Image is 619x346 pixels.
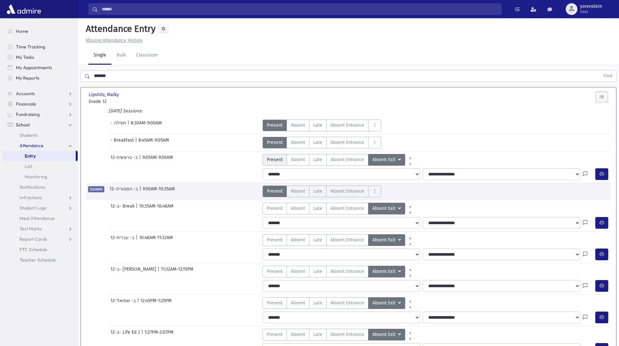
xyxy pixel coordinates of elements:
[368,234,405,246] button: Absent Exit
[19,215,55,221] span: Meal Attendance
[263,137,381,148] div: AttTypes
[263,186,381,197] div: AttTypes
[110,120,127,131] span: - תפילה
[110,234,136,246] span: 12-ב- עברית
[313,139,322,146] span: Late
[16,111,40,117] span: Fundraising
[3,120,78,130] a: School
[372,300,397,307] span: Absent Exit
[110,297,137,309] span: 12-ב- שמואל
[158,266,161,277] span: |
[110,266,158,277] span: 12-ב- [PERSON_NAME]
[267,139,283,146] span: Present
[19,132,37,138] span: Students
[135,137,138,148] span: |
[3,130,78,140] a: Students
[291,122,305,129] span: Absent
[3,244,78,255] a: PTC Schedule
[138,137,169,148] span: 8:45AM-9:05AM
[161,266,193,277] span: 11:32AM-12:15PM
[313,300,322,306] span: Late
[313,188,322,195] span: Late
[372,268,397,275] span: Absent Exit
[19,205,46,211] span: Student Logs
[368,154,405,166] button: Absent Exit
[267,237,283,243] span: Present
[3,73,78,83] a: My Reports
[313,156,322,163] span: Late
[110,137,135,148] span: - Breakfast
[3,161,78,172] a: List
[313,122,322,129] span: Late
[313,331,322,338] span: Late
[19,257,56,263] span: Teacher Schedule
[131,120,162,131] span: 8:30AM-9:00AM
[263,154,415,166] div: AttTypes
[136,203,139,214] span: |
[145,329,174,340] span: 1:27PM-2:07PM
[313,268,322,275] span: Late
[330,156,364,163] span: Absent Entrance
[3,255,78,265] a: Teacher Schedule
[16,54,34,60] span: My Tasks
[139,203,174,214] span: 10:35AM-10:48AM
[83,23,156,34] h5: Attendance Entry
[267,205,283,212] span: Present
[16,65,52,70] span: My Appointments
[3,172,78,182] a: Monitoring
[137,297,140,309] span: |
[139,186,143,197] span: |
[580,9,602,14] span: User
[86,38,143,43] u: Missing Attendance History
[25,174,47,180] span: Monitoring
[291,237,305,243] span: Absent
[89,98,170,105] span: Grade 12
[368,266,405,277] button: Absent Exit
[109,108,142,114] i: [DATE] Sessions:
[19,226,42,232] span: Test Marks
[368,203,405,214] button: Absent Exit
[263,203,415,214] div: AttTypes
[267,268,283,275] span: Present
[330,237,364,243] span: Absent Entrance
[291,268,305,275] span: Absent
[16,75,39,81] span: My Reports
[110,154,139,166] span: 12-ב- בראשית
[330,300,364,306] span: Absent Entrance
[372,237,397,244] span: Absent Exit
[3,140,78,151] a: Attendance
[16,28,28,34] span: Home
[372,205,397,212] span: Absent Exit
[3,52,78,62] a: My Tasks
[142,154,173,166] span: 9:05AM-9:50AM
[580,4,602,9] span: yorenstein
[267,188,283,195] span: Present
[291,139,305,146] span: Absent
[291,331,305,338] span: Absent
[313,237,322,243] span: Late
[141,329,145,340] span: |
[136,234,139,246] span: |
[19,195,42,200] span: Infractions
[600,70,616,82] button: Find
[98,3,501,15] input: Search
[19,236,47,242] span: Report Cards
[3,224,78,234] a: Test Marks
[3,182,78,192] a: Notifications
[110,186,139,197] span: 12-ב- הסטוריה
[263,329,415,340] div: AttTypes
[330,122,364,129] span: Absent Entrance
[368,297,405,309] button: Absent Exit
[267,122,283,129] span: Present
[263,234,415,246] div: AttTypes
[3,42,78,52] a: Time Tracking
[3,62,78,73] a: My Appointments
[88,186,104,192] span: Current
[127,120,131,131] span: |
[267,156,283,163] span: Present
[263,297,415,309] div: AttTypes
[291,188,305,195] span: Absent
[89,91,120,98] span: Lipshitz, Malky
[263,120,381,131] div: AttTypes
[3,213,78,224] a: Meal Attendance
